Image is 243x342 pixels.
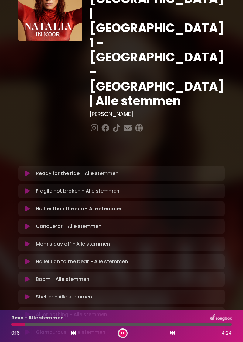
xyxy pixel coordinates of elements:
[36,205,123,212] p: Higher than the sun - Alle stemmen
[36,276,89,283] p: Boom - Alle stemmen
[221,330,232,337] span: 4:24
[11,314,64,322] p: Risin - Alle stemmen
[11,330,20,337] span: 0:16
[36,187,119,195] p: Fragile not broken - Alle stemmen
[90,111,225,117] h3: [PERSON_NAME]
[36,240,110,248] p: Mom's day off - Alle stemmen
[210,314,232,322] img: songbox-logo-white.png
[36,223,101,230] p: Conqueror - Alle stemmen
[36,258,128,265] p: Hallelujah to the beat - Alle stemmen
[36,293,92,301] p: Shelter - Alle stemmen
[36,170,118,177] p: Ready for the ride - Alle stemmen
